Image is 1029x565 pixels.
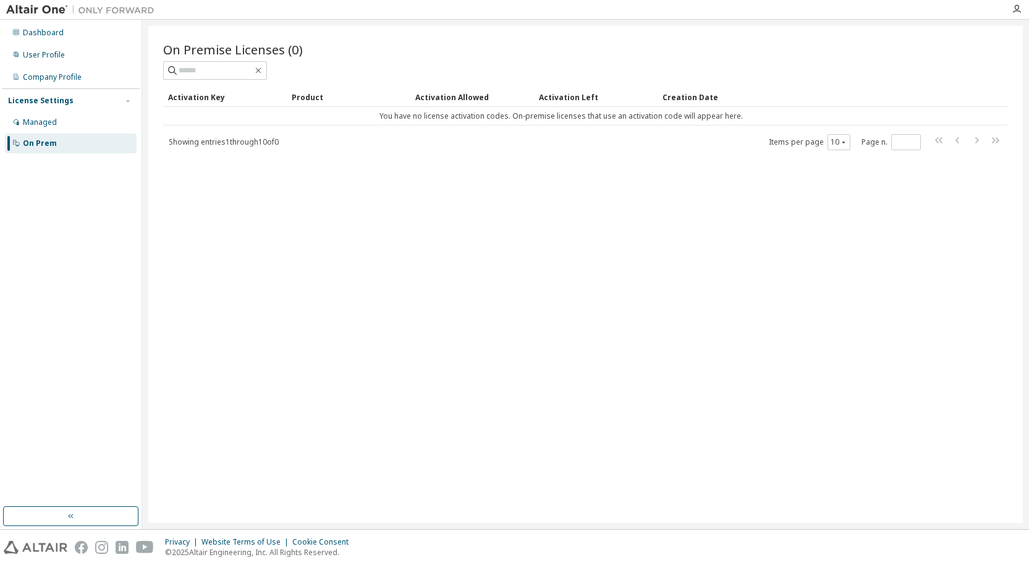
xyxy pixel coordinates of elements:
[116,541,129,554] img: linkedin.svg
[831,137,847,147] button: 10
[23,138,57,148] div: On Prem
[862,134,921,150] span: Page n.
[23,28,64,38] div: Dashboard
[95,541,108,554] img: instagram.svg
[415,87,529,107] div: Activation Allowed
[292,87,405,107] div: Product
[136,541,154,554] img: youtube.svg
[8,96,74,106] div: License Settings
[165,547,356,558] p: © 2025 Altair Engineering, Inc. All Rights Reserved.
[23,117,57,127] div: Managed
[769,134,850,150] span: Items per page
[23,50,65,60] div: User Profile
[4,541,67,554] img: altair_logo.svg
[539,87,653,107] div: Activation Left
[292,537,356,547] div: Cookie Consent
[23,72,82,82] div: Company Profile
[168,87,282,107] div: Activation Key
[165,537,201,547] div: Privacy
[6,4,161,16] img: Altair One
[75,541,88,554] img: facebook.svg
[163,107,959,125] td: You have no license activation codes. On-premise licenses that use an activation code will appear...
[163,41,303,58] span: On Premise Licenses (0)
[201,537,292,547] div: Website Terms of Use
[169,137,279,147] span: Showing entries 1 through 10 of 0
[663,87,954,107] div: Creation Date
